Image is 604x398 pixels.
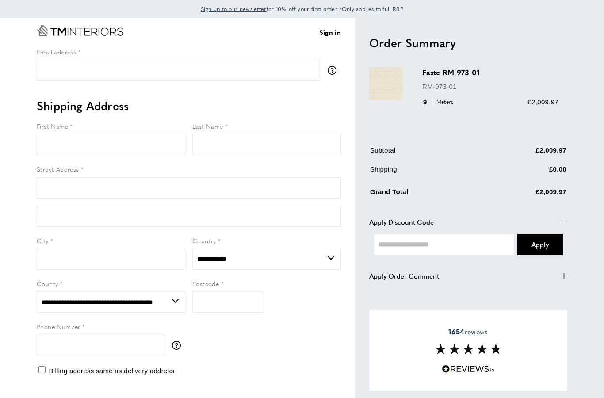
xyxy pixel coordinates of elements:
[370,185,478,204] td: Grand Total
[172,341,185,350] button: More information
[37,25,123,36] a: Go to Home page
[201,4,267,13] a: Sign up to our newsletter
[479,145,566,162] td: £2,009.97
[442,365,495,373] img: Reviews.io 5 stars
[517,234,563,255] button: Apply Coupon
[422,97,456,107] div: 9
[192,236,216,245] span: Country
[37,236,49,245] span: City
[201,5,267,13] span: Sign up to our newsletter
[37,122,68,130] span: First Name
[448,326,464,337] strong: 1654
[422,81,558,92] p: RM-973-01
[432,98,456,106] span: Meters
[328,66,341,75] button: More information
[192,279,219,288] span: Postcode
[435,344,501,354] img: Reviews section
[37,47,76,56] span: Email address
[531,240,549,249] span: Apply Coupon
[37,165,79,173] span: Street Address
[37,322,80,331] span: Phone Number
[369,271,439,281] span: Apply Order Comment
[201,5,403,13] span: for 10% off your first order *Only applies to full RRP
[370,164,478,181] td: Shipping
[422,67,558,77] h3: Faste RM 973 01
[448,327,488,336] span: reviews
[37,279,58,288] span: County
[38,366,46,373] input: Billing address same as delivery address
[370,145,478,162] td: Subtotal
[528,98,558,106] span: £2,009.97
[369,35,567,51] h2: Order Summary
[37,98,341,114] h2: Shipping Address
[369,217,434,227] span: Apply Discount Code
[49,367,174,375] span: Billing address same as delivery address
[479,164,566,181] td: £0.00
[192,122,223,130] span: Last Name
[479,185,566,204] td: £2,009.97
[369,67,402,100] img: Faste RM 973 01
[319,27,341,38] a: Sign in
